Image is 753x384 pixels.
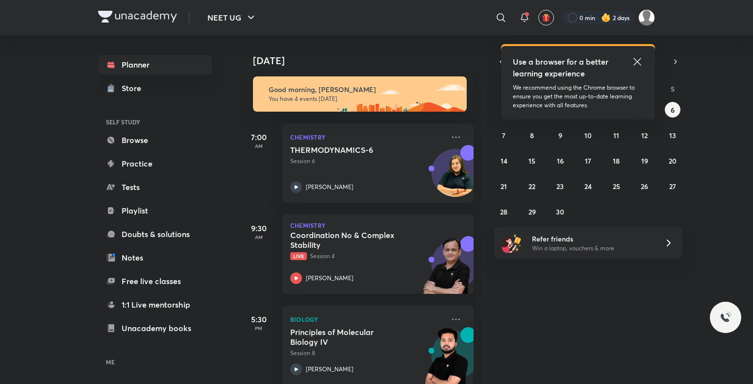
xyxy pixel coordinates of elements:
h5: 9:30 [239,222,278,234]
h5: THERMODYNAMICS-6 [290,145,412,155]
abbr: September 22, 2025 [528,182,535,191]
abbr: September 16, 2025 [557,156,564,166]
button: September 20, 2025 [665,153,680,168]
abbr: September 11, 2025 [613,131,619,140]
img: Harshu [638,9,655,26]
button: September 21, 2025 [496,178,512,194]
abbr: September 9, 2025 [558,131,562,140]
a: Store [98,78,212,98]
p: AM [239,143,278,149]
button: September 29, 2025 [524,204,540,219]
img: Company Logo [98,11,177,23]
p: Session 6 [290,157,444,166]
button: September 12, 2025 [637,127,653,143]
abbr: September 21, 2025 [501,182,507,191]
a: Playlist [98,201,212,220]
p: Win a laptop, vouchers & more [532,244,653,253]
button: September 17, 2025 [580,153,596,168]
abbr: September 27, 2025 [669,182,676,191]
abbr: September 13, 2025 [669,131,676,140]
abbr: September 7, 2025 [502,131,505,140]
abbr: September 20, 2025 [669,156,677,166]
button: September 19, 2025 [637,153,653,168]
a: Planner [98,55,212,74]
p: [PERSON_NAME] [306,183,353,192]
a: Practice [98,154,212,173]
p: Session 8 [290,349,444,358]
img: Avatar [432,154,479,201]
a: Company Logo [98,11,177,25]
abbr: Saturday [671,84,675,94]
p: AM [239,234,278,240]
button: September 13, 2025 [665,127,680,143]
img: unacademy [420,236,474,304]
h5: Principles of Molecular Biology IV [290,327,412,347]
p: PM [239,325,278,331]
button: September 27, 2025 [665,178,680,194]
abbr: September 14, 2025 [501,156,507,166]
button: September 8, 2025 [524,127,540,143]
button: September 24, 2025 [580,178,596,194]
button: September 18, 2025 [608,153,624,168]
span: Live [290,252,307,260]
button: September 22, 2025 [524,178,540,194]
p: Chemistry [290,222,466,228]
button: September 28, 2025 [496,204,512,219]
h6: ME [98,354,212,370]
img: ttu [720,312,731,323]
abbr: September 10, 2025 [584,131,592,140]
abbr: September 19, 2025 [641,156,648,166]
h4: [DATE] [253,55,483,67]
button: September 11, 2025 [608,127,624,143]
button: September 14, 2025 [496,153,512,168]
abbr: September 17, 2025 [585,156,591,166]
a: Browse [98,130,212,150]
abbr: September 6, 2025 [671,105,675,115]
h6: Refer friends [532,234,653,244]
button: September 30, 2025 [552,204,568,219]
div: Store [122,82,147,94]
p: [PERSON_NAME] [306,274,353,283]
button: September 6, 2025 [665,102,680,118]
img: referral [502,233,522,253]
p: We recommend using the Chrome browser to ensure you get the most up-to-date learning experience w... [513,83,643,110]
button: September 16, 2025 [552,153,568,168]
button: NEET UG [201,8,263,27]
img: avatar [542,13,551,22]
abbr: September 29, 2025 [528,207,536,216]
button: September 25, 2025 [608,178,624,194]
abbr: September 28, 2025 [500,207,507,216]
h6: Good morning, [PERSON_NAME] [269,85,458,94]
abbr: September 12, 2025 [641,131,648,140]
button: avatar [538,10,554,25]
h5: 7:00 [239,131,278,143]
abbr: September 8, 2025 [530,131,534,140]
abbr: September 30, 2025 [556,207,564,216]
p: You have 4 events [DATE] [269,95,458,103]
abbr: September 24, 2025 [584,182,592,191]
p: Chemistry [290,131,444,143]
h5: Coordination No & Complex Stability [290,230,412,250]
abbr: September 18, 2025 [613,156,620,166]
a: Tests [98,177,212,197]
button: September 26, 2025 [637,178,653,194]
h5: 5:30 [239,313,278,325]
p: Biology [290,313,444,325]
abbr: September 23, 2025 [556,182,564,191]
p: Session 4 [290,252,444,261]
a: Notes [98,248,212,267]
a: 1:1 Live mentorship [98,295,212,314]
a: Unacademy books [98,318,212,338]
abbr: September 15, 2025 [528,156,535,166]
button: September 23, 2025 [552,178,568,194]
abbr: September 25, 2025 [613,182,620,191]
button: September 15, 2025 [524,153,540,168]
p: [PERSON_NAME] [306,365,353,374]
a: Doubts & solutions [98,224,212,244]
img: morning [253,76,467,112]
h5: Use a browser for a better learning experience [513,56,610,79]
h6: SELF STUDY [98,114,212,130]
button: September 7, 2025 [496,127,512,143]
a: Free live classes [98,271,212,291]
img: streak [601,13,611,23]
